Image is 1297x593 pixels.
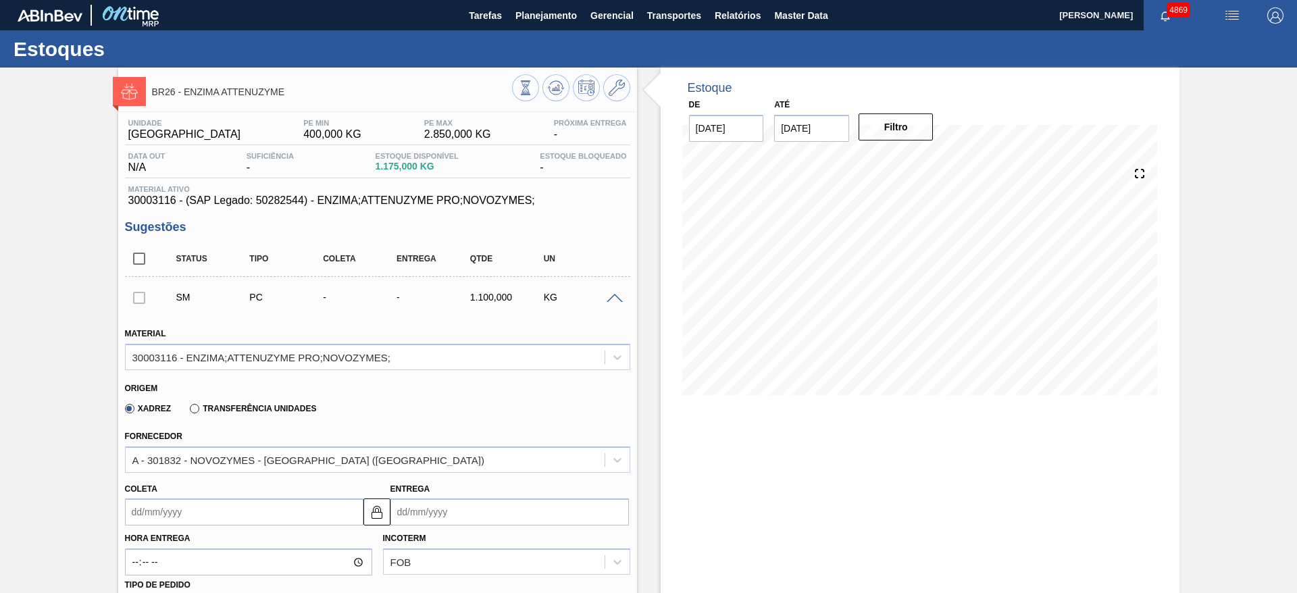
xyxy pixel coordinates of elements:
[125,498,363,525] input: dd/mm/yyyy
[152,87,512,97] span: BR26 - ENZIMA ATTENUZYME
[18,9,82,22] img: TNhmsLtSVTkK8tSr43FrP2fwEKptu5GPRR3wAAAABJRU5ErkJggg==
[246,254,328,263] div: Tipo
[540,152,626,160] span: Estoque Bloqueado
[551,119,630,140] div: -
[542,74,569,101] button: Atualizar Gráfico
[376,161,459,172] span: 1.175,000 KG
[393,254,475,263] div: Entrega
[689,100,701,109] label: De
[774,100,790,109] label: Até
[121,83,138,100] img: Ícone
[173,254,255,263] div: Status
[376,152,459,160] span: Estoque Disponível
[512,74,539,101] button: Visão Geral dos Estoques
[320,254,401,263] div: Coleta
[774,7,828,24] span: Master Data
[190,404,316,413] label: Transferência Unidades
[125,152,169,174] div: N/A
[715,7,761,24] span: Relatórios
[774,115,849,142] input: dd/mm/yyyy
[132,351,390,363] div: 30003116 - ENZIMA;ATTENUZYME PRO;NOVOZYMES;
[424,119,491,127] span: PE MAX
[536,152,630,174] div: -
[390,498,629,525] input: dd/mm/yyyy
[688,81,732,95] div: Estoque
[125,529,372,548] label: Hora Entrega
[859,113,934,140] button: Filtro
[1167,3,1190,18] span: 4869
[1144,6,1187,25] button: Notificações
[363,498,390,525] button: locked
[647,7,701,24] span: Transportes
[573,74,600,101] button: Programar Estoque
[247,152,294,160] span: Suficiência
[128,152,166,160] span: Data out
[383,534,426,543] label: Incoterm
[125,384,158,393] label: Origem
[14,41,253,57] h1: Estoques
[128,128,241,140] span: [GEOGRAPHIC_DATA]
[128,119,241,127] span: Unidade
[132,454,485,465] div: A - 301832 - NOVOZYMES - [GEOGRAPHIC_DATA] ([GEOGRAPHIC_DATA])
[469,7,502,24] span: Tarefas
[540,254,622,263] div: UN
[390,557,411,568] div: FOB
[515,7,577,24] span: Planejamento
[125,432,182,441] label: Fornecedor
[125,329,166,338] label: Material
[125,484,157,494] label: Coleta
[390,484,430,494] label: Entrega
[243,152,297,174] div: -
[1224,7,1240,24] img: userActions
[246,292,328,303] div: Pedido de Compra
[689,115,764,142] input: dd/mm/yyyy
[173,292,255,303] div: Sugestão Manual
[125,220,630,234] h3: Sugestões
[1267,7,1283,24] img: Logout
[303,128,361,140] span: 400,000 KG
[125,580,190,590] label: Tipo de pedido
[540,292,622,303] div: KG
[554,119,627,127] span: Próxima Entrega
[369,504,385,520] img: locked
[424,128,491,140] span: 2.850,000 KG
[603,74,630,101] button: Ir ao Master Data / Geral
[320,292,401,303] div: -
[393,292,475,303] div: -
[128,185,627,193] span: Material ativo
[303,119,361,127] span: PE MIN
[467,254,549,263] div: Qtde
[467,292,549,303] div: 1.100,000
[125,404,172,413] label: Xadrez
[590,7,634,24] span: Gerencial
[128,195,627,207] span: 30003116 - (SAP Legado: 50282544) - ENZIMA;ATTENUZYME PRO;NOVOZYMES;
